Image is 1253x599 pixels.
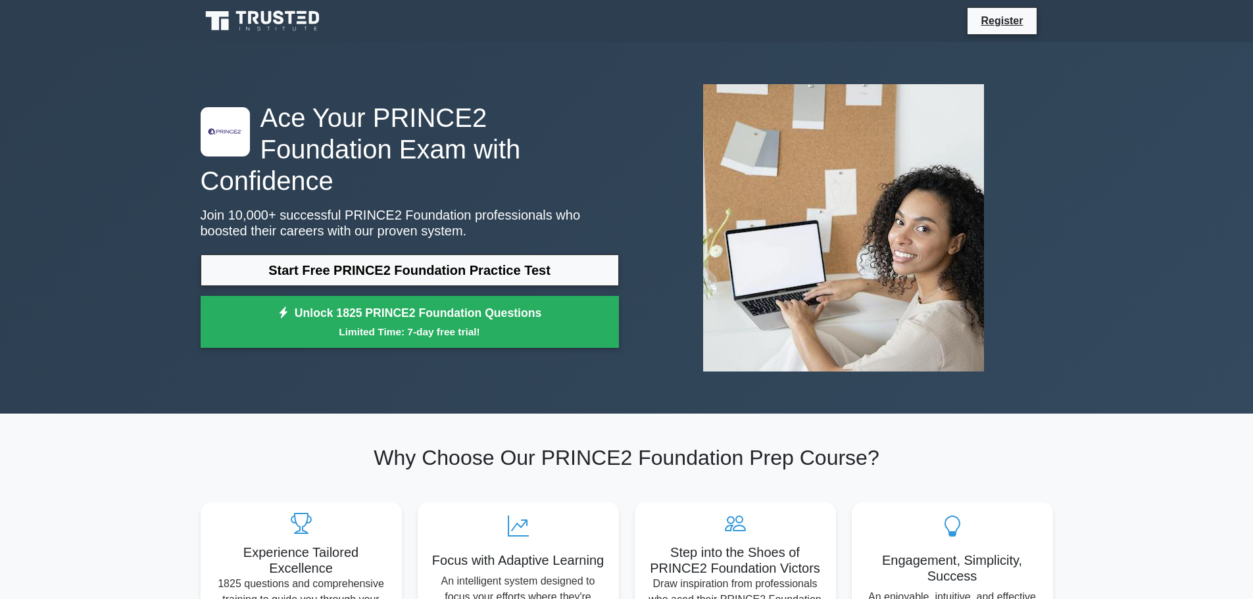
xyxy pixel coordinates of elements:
[645,544,825,576] h5: Step into the Shoes of PRINCE2 Foundation Victors
[217,324,602,339] small: Limited Time: 7-day free trial!
[201,254,619,286] a: Start Free PRINCE2 Foundation Practice Test
[201,445,1053,470] h2: Why Choose Our PRINCE2 Foundation Prep Course?
[211,544,391,576] h5: Experience Tailored Excellence
[862,552,1043,584] h5: Engagement, Simplicity, Success
[201,102,619,197] h1: Ace Your PRINCE2 Foundation Exam with Confidence
[428,552,608,568] h5: Focus with Adaptive Learning
[201,207,619,239] p: Join 10,000+ successful PRINCE2 Foundation professionals who boosted their careers with our prove...
[973,12,1031,29] a: Register
[201,296,619,348] a: Unlock 1825 PRINCE2 Foundation QuestionsLimited Time: 7-day free trial!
